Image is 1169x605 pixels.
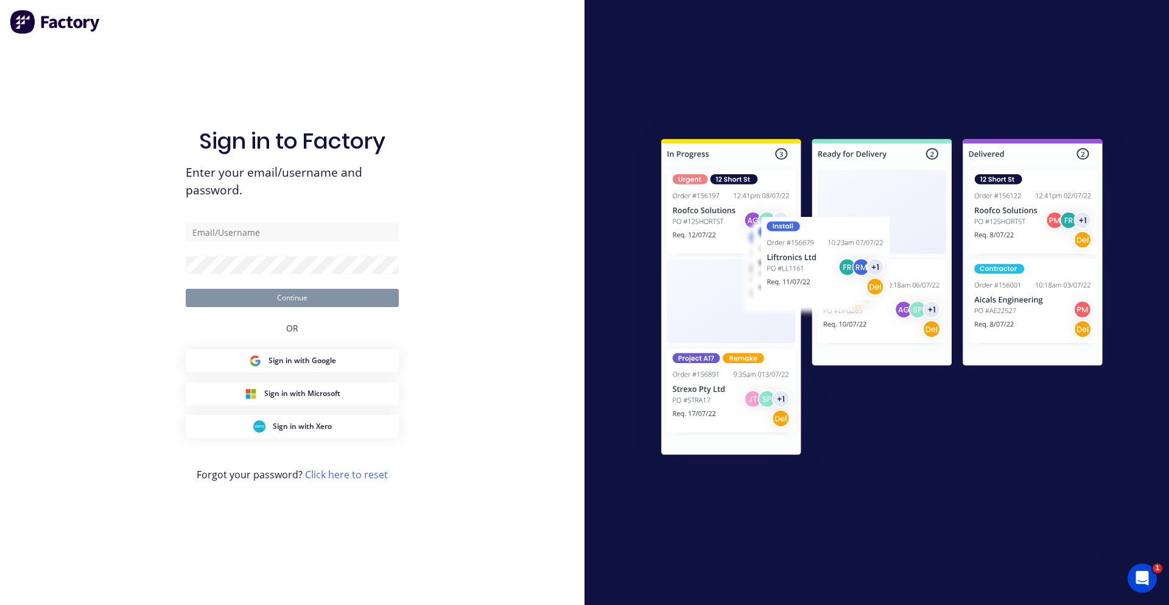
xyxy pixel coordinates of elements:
button: Google Sign inSign in with Google [186,349,399,372]
input: Email/Username [186,223,399,241]
img: Sign in [634,115,1129,484]
button: Continue [186,289,399,307]
img: Google Sign in [249,355,261,367]
img: Factory [10,10,101,34]
span: Sign in with Xero [273,421,332,432]
span: Sign in with Microsoft [264,388,340,399]
button: Microsoft Sign inSign in with Microsoft [186,382,399,405]
div: OR [286,307,298,349]
span: Sign in with Google [269,355,336,366]
img: Xero Sign in [253,420,265,433]
a: Click here to reset [305,468,388,481]
img: Microsoft Sign in [245,387,257,400]
h1: Sign in to Factory [199,128,385,154]
span: 1 [1153,564,1162,573]
span: Forgot your password? [197,467,388,482]
button: Xero Sign inSign in with Xero [186,415,399,438]
iframe: Intercom live chat [1128,564,1157,593]
span: Enter your email/username and password. [186,164,399,199]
